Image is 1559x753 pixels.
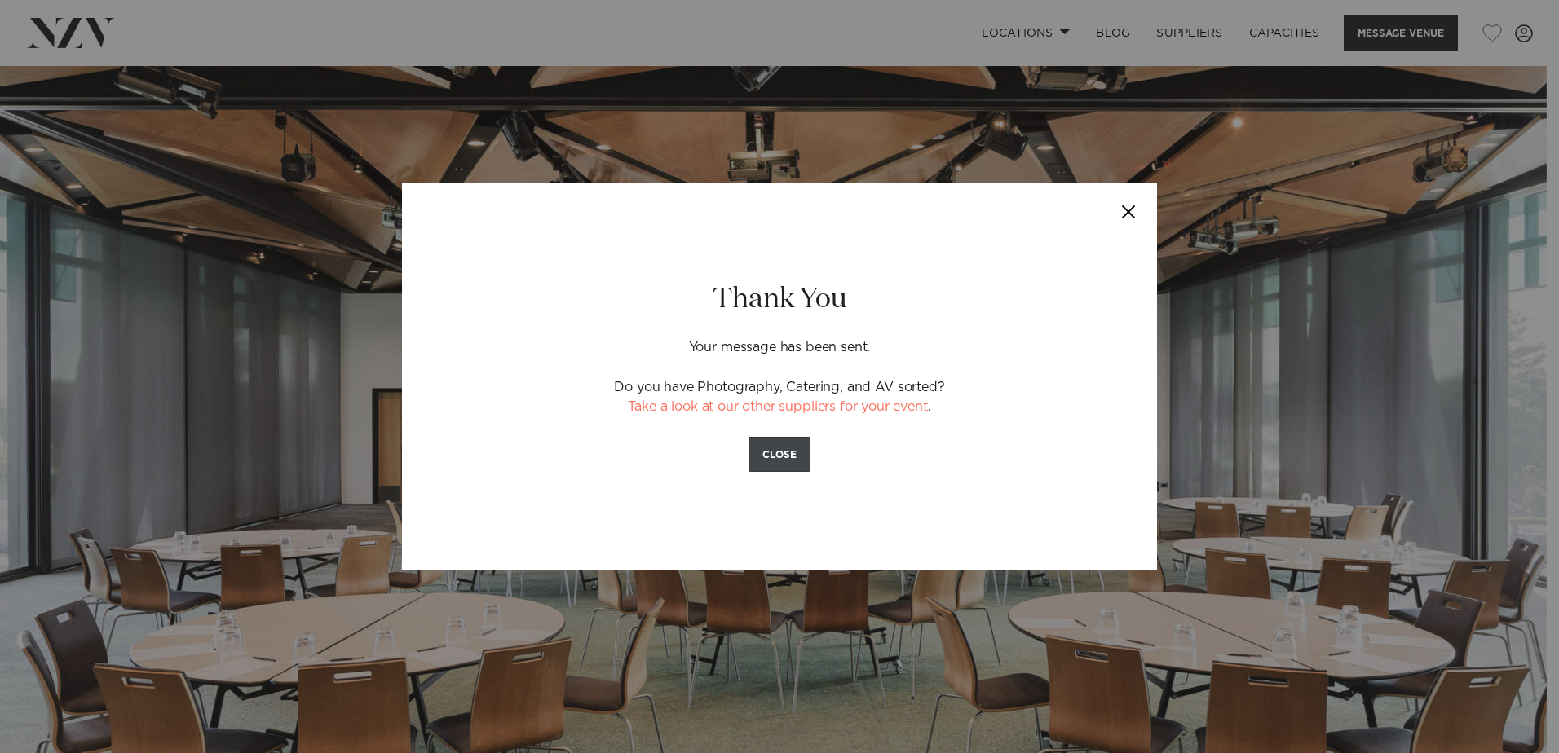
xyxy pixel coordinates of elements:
button: CLOSE [749,437,810,472]
p: Your message has been sent. [494,318,1065,358]
button: Close [1100,183,1157,240]
a: Take a look at our other suppliers for your event [628,400,927,413]
h2: Thank You [494,281,1065,318]
p: Do you have Photography, Catering, and AV sorted? . [494,377,1065,418]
